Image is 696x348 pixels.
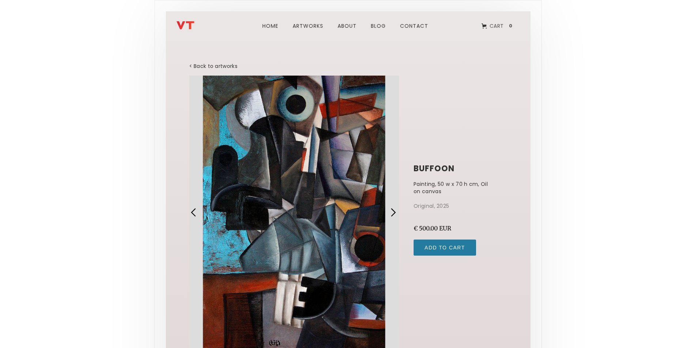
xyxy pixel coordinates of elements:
[333,14,361,38] a: about
[288,14,328,38] a: ARTWORks
[476,19,520,33] a: Open empty cart
[414,224,507,232] div: € 500.00 EUR
[258,14,283,38] a: Home
[366,14,390,38] a: blog
[176,15,220,30] a: home
[507,23,514,29] div: 0
[414,164,507,173] h1: buffoon
[396,14,433,38] a: Contact
[414,202,507,210] p: Original, 2025
[189,62,237,70] a: < Back to artworks
[414,240,476,256] input: Add to Cart
[490,22,504,30] div: Cart
[414,180,488,195] p: Painting, 50 w x 70 h cm, Oil on canvas
[176,21,194,30] img: Vladimir Titov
